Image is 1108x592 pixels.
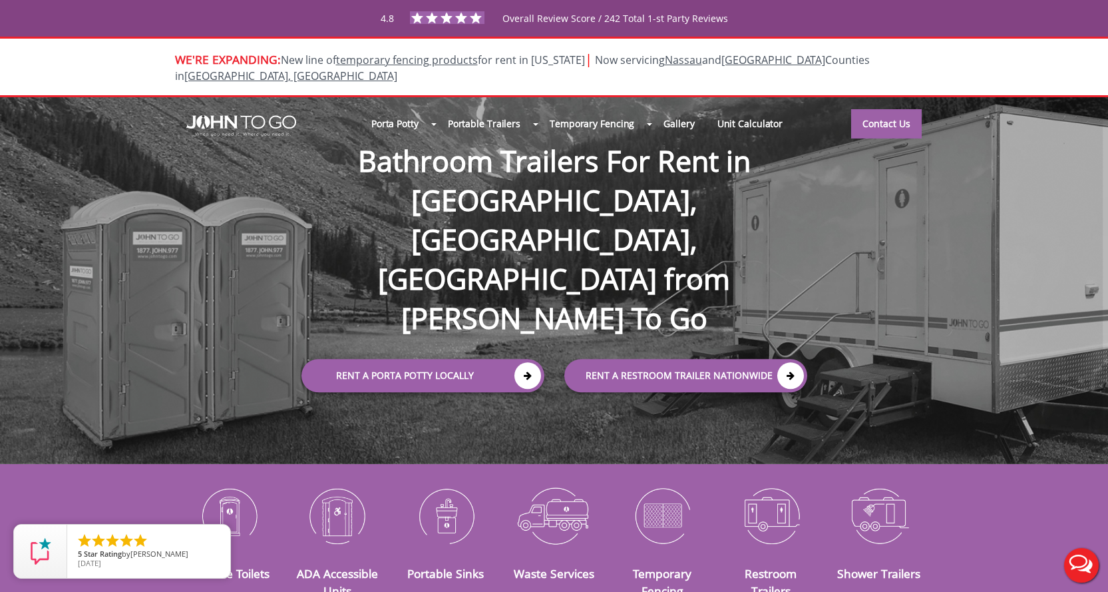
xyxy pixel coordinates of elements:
[727,481,815,550] img: Restroom-Trailers-icon_N.png
[837,565,920,581] a: Shower Trailers
[288,98,821,338] h1: Bathroom Trailers For Rent in [GEOGRAPHIC_DATA], [GEOGRAPHIC_DATA], [GEOGRAPHIC_DATA] from [PERSO...
[618,481,707,550] img: Temporary-Fencing-cion_N.png
[721,53,825,67] a: [GEOGRAPHIC_DATA]
[381,12,394,25] span: 4.8
[360,109,430,138] a: Porta Potty
[175,51,281,67] span: WE'RE EXPANDING:
[401,481,490,550] img: Portable-Sinks-icon_N.png
[514,565,594,581] a: Waste Services
[184,69,397,83] a: [GEOGRAPHIC_DATA], [GEOGRAPHIC_DATA]
[78,549,82,559] span: 5
[186,115,296,137] img: JOHN to go
[706,109,795,138] a: Unit Calculator
[84,549,122,559] span: Star Rating
[175,53,870,84] span: New line of for rent in [US_STATE]
[407,565,484,581] a: Portable Sinks
[437,109,532,138] a: Portable Trailers
[27,538,54,565] img: Review Rating
[301,359,544,392] a: Rent a Porta Potty Locally
[502,12,728,51] span: Overall Review Score / 242 Total 1-st Party Reviews
[132,533,148,549] li: 
[185,481,274,550] img: Portable-Toilets-icon_N.png
[652,109,705,138] a: Gallery
[336,53,478,67] a: temporary fencing products
[835,481,924,550] img: Shower-Trailers-icon_N.png
[118,533,134,549] li: 
[665,53,702,67] a: Nassau
[130,549,188,559] span: [PERSON_NAME]
[78,558,101,568] span: [DATE]
[585,50,592,68] span: |
[510,481,598,550] img: Waste-Services-icon_N.png
[851,109,922,139] a: Contact Us
[78,550,220,559] span: by
[538,109,646,138] a: Temporary Fencing
[293,481,381,550] img: ADA-Accessible-Units-icon_N.png
[77,533,92,549] li: 
[91,533,106,549] li: 
[564,359,807,392] a: rent a RESTROOM TRAILER Nationwide
[1055,539,1108,592] button: Live Chat
[104,533,120,549] li: 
